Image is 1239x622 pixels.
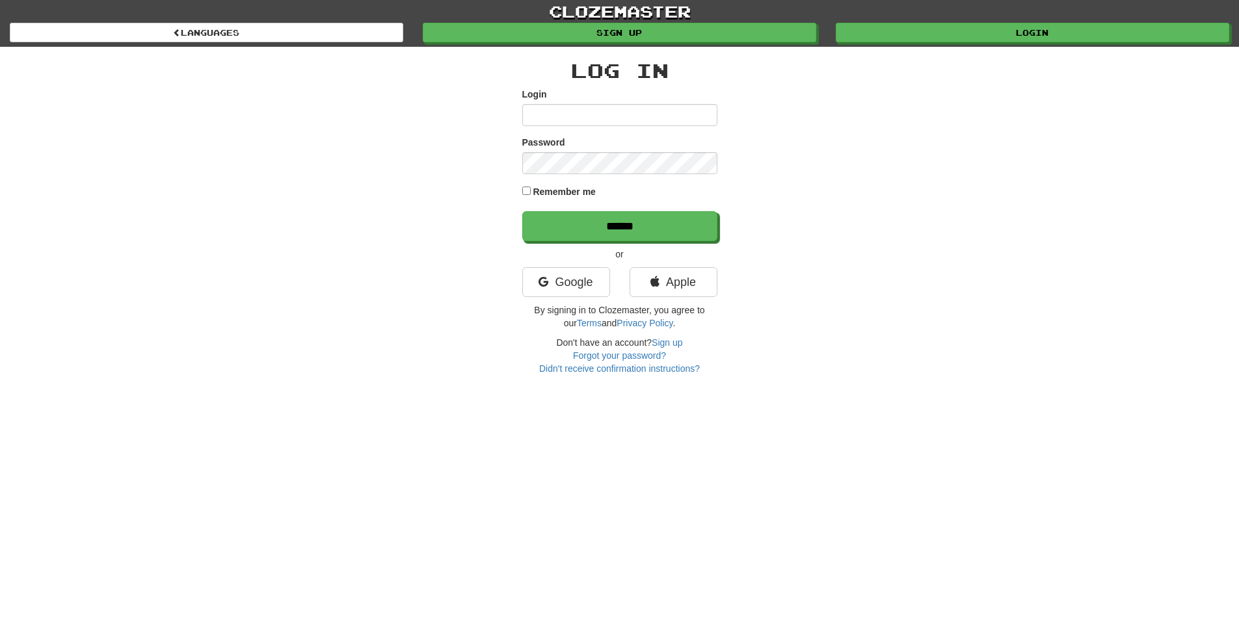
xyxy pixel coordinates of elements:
a: Languages [10,23,403,42]
div: Don't have an account? [522,336,717,375]
a: Apple [630,267,717,297]
h2: Log In [522,60,717,81]
a: Sign up [652,337,682,348]
a: Login [836,23,1229,42]
a: Sign up [423,23,816,42]
a: Terms [577,318,602,328]
p: or [522,248,717,261]
a: Didn't receive confirmation instructions? [539,363,700,374]
label: Remember me [533,185,596,198]
label: Login [522,88,547,101]
label: Password [522,136,565,149]
a: Forgot your password? [573,350,666,361]
a: Google [522,267,610,297]
a: Privacy Policy [617,318,673,328]
p: By signing in to Clozemaster, you agree to our and . [522,304,717,330]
